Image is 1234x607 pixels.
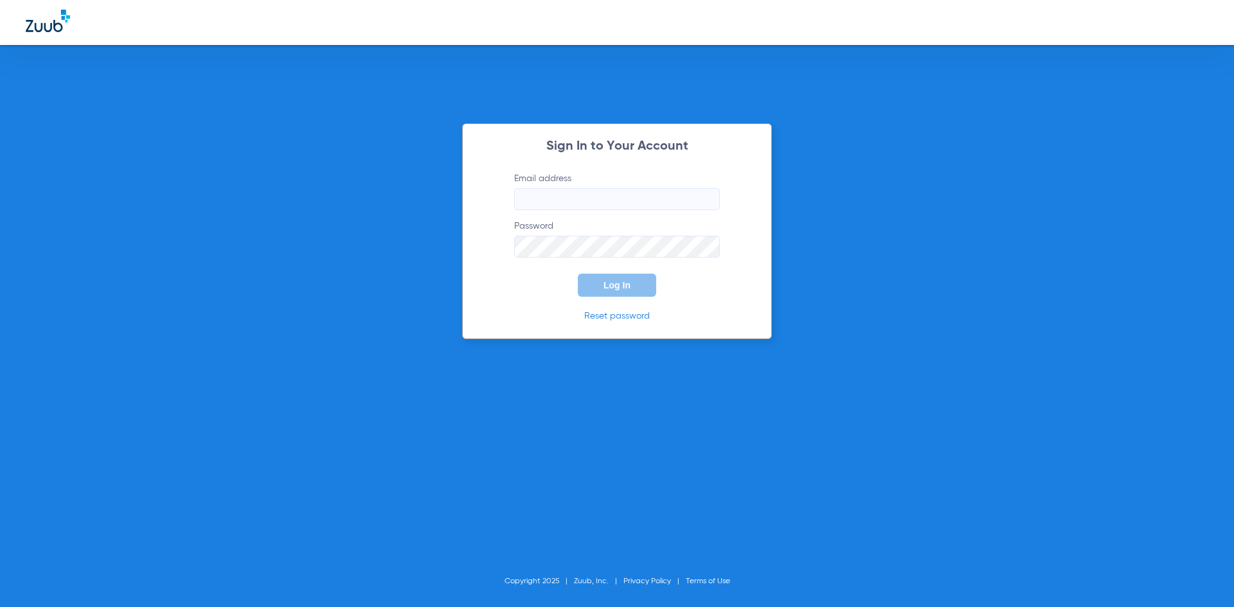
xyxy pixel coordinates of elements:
[514,188,720,210] input: Email address
[514,172,720,210] label: Email address
[514,220,720,258] label: Password
[574,575,623,588] li: Zuub, Inc.
[514,236,720,258] input: Password
[623,577,671,585] a: Privacy Policy
[26,10,70,32] img: Zuub Logo
[584,312,650,321] a: Reset password
[1170,545,1234,607] iframe: Chat Widget
[495,140,739,153] h2: Sign In to Your Account
[686,577,730,585] a: Terms of Use
[604,280,630,290] span: Log In
[505,575,574,588] li: Copyright 2025
[578,274,656,297] button: Log In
